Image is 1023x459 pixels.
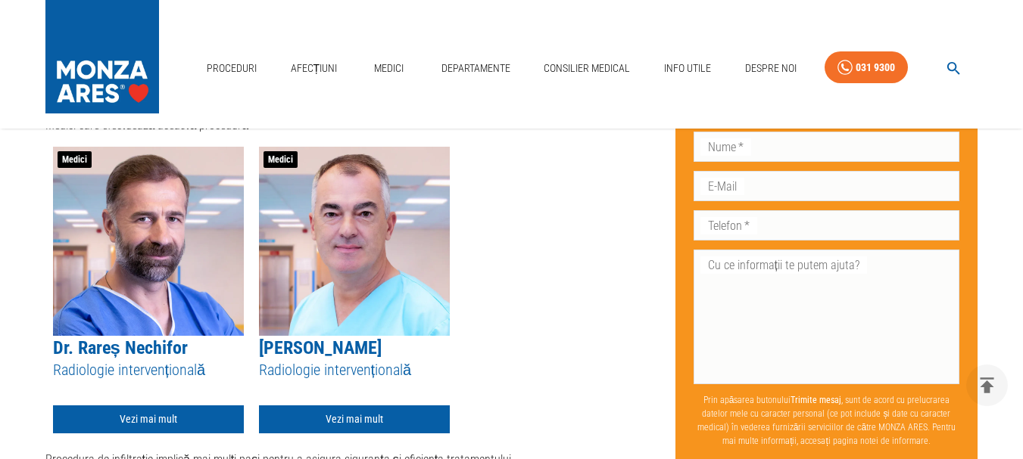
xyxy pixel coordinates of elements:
[694,387,960,454] p: Prin apăsarea butonului , sunt de acord cu prelucrarea datelor mele cu caracter personal (ce pot ...
[53,337,188,358] a: Dr. Rareș Nechifor
[966,364,1008,406] button: delete
[58,151,92,168] span: Medici
[658,53,717,84] a: Info Utile
[538,53,636,84] a: Consilier Medical
[365,53,413,84] a: Medici
[856,58,895,77] div: 031 9300
[53,360,244,380] h5: Radiologie intervențională
[259,360,450,380] h5: Radiologie intervențională
[825,51,908,84] a: 031 9300
[201,53,263,84] a: Proceduri
[259,405,450,433] a: Vezi mai mult
[53,405,244,433] a: Vezi mai mult
[53,147,244,336] img: Dr. Rareș Nechifor
[264,151,298,168] span: Medici
[739,53,803,84] a: Despre Noi
[285,53,344,84] a: Afecțiuni
[259,337,382,358] a: [PERSON_NAME]
[435,53,516,84] a: Departamente
[791,395,841,405] b: Trimite mesaj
